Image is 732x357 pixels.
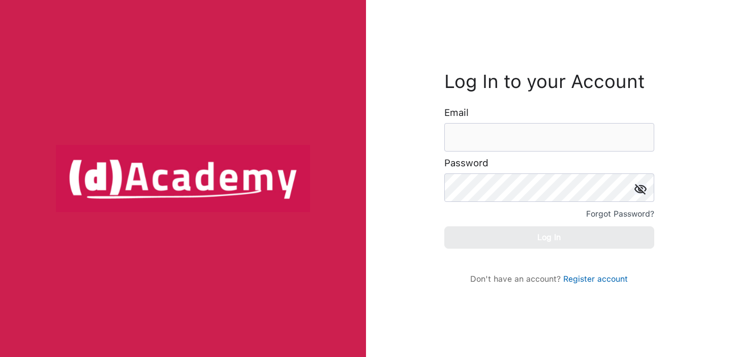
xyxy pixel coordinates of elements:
[444,158,489,168] label: Password
[563,274,628,284] a: Register account
[444,226,654,249] button: Log In
[634,184,647,194] img: icon
[444,73,654,90] h3: Log In to your Account
[444,108,469,118] label: Email
[56,145,310,212] img: logo
[586,207,654,221] div: Forgot Password?
[454,274,644,284] div: Don't have an account?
